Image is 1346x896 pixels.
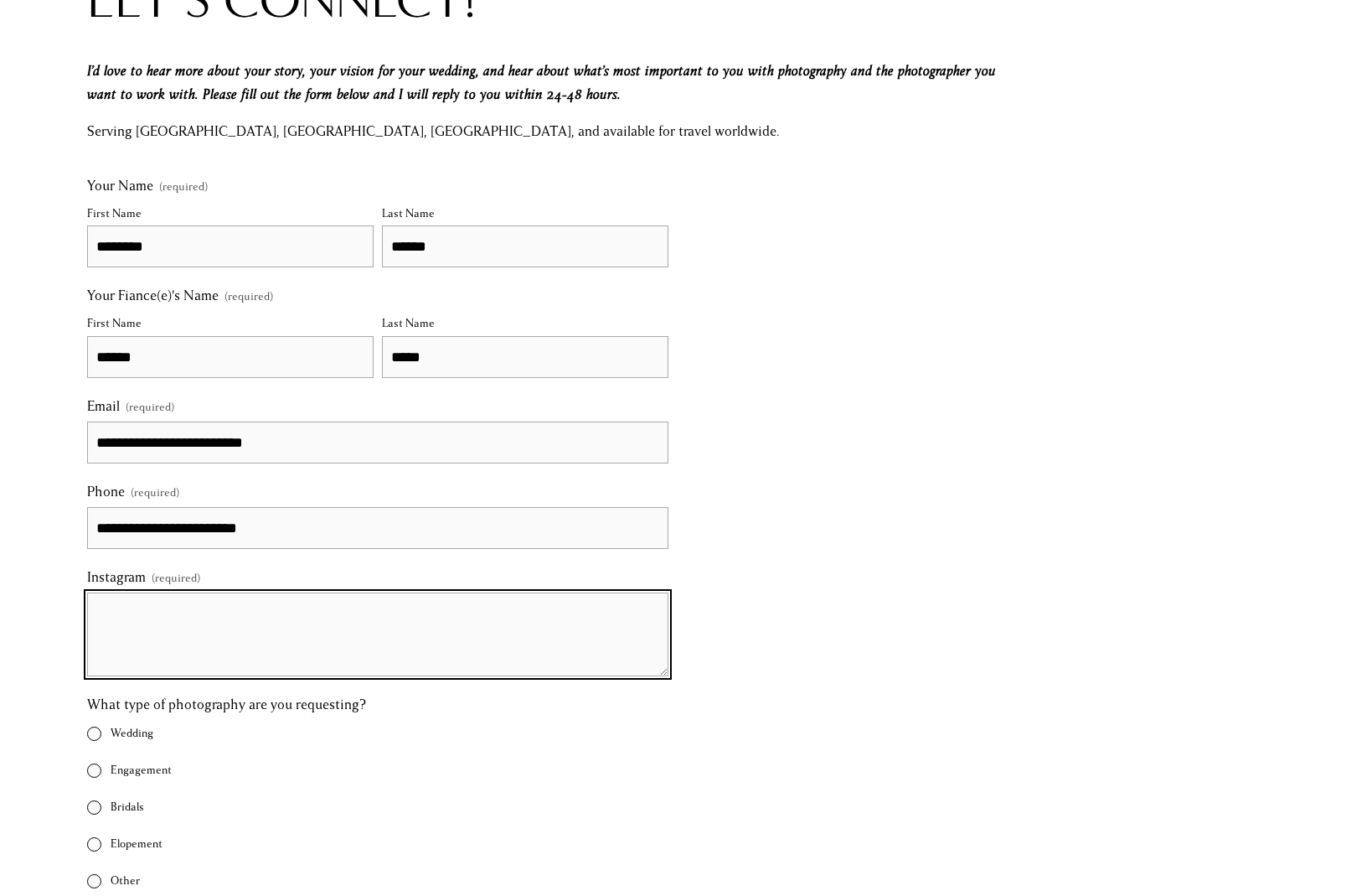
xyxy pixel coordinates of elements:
div: First Name [87,205,374,225]
div: Last Name [382,205,668,225]
span: (required) [159,181,208,193]
span: (required) [152,569,200,588]
span: Phone [87,480,125,504]
span: Your Name [87,174,153,198]
div: Last Name [382,314,668,335]
span: Your Fiance(e)'s Name [87,284,219,308]
span: Email [87,395,120,418]
div: First Name [87,314,374,335]
span: Instagram [87,566,146,589]
span: (required) [131,487,179,499]
span: (required) [224,291,273,303]
span: What type of photography are you requesting? [87,693,366,717]
em: I’d love to hear more about your story, your vision for your wedding, and hear about what’s most ... [87,62,1000,104]
p: Serving [GEOGRAPHIC_DATA], [GEOGRAPHIC_DATA], [GEOGRAPHIC_DATA], and available for travel worldwide. [87,120,1013,143]
span: (required) [126,398,174,417]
